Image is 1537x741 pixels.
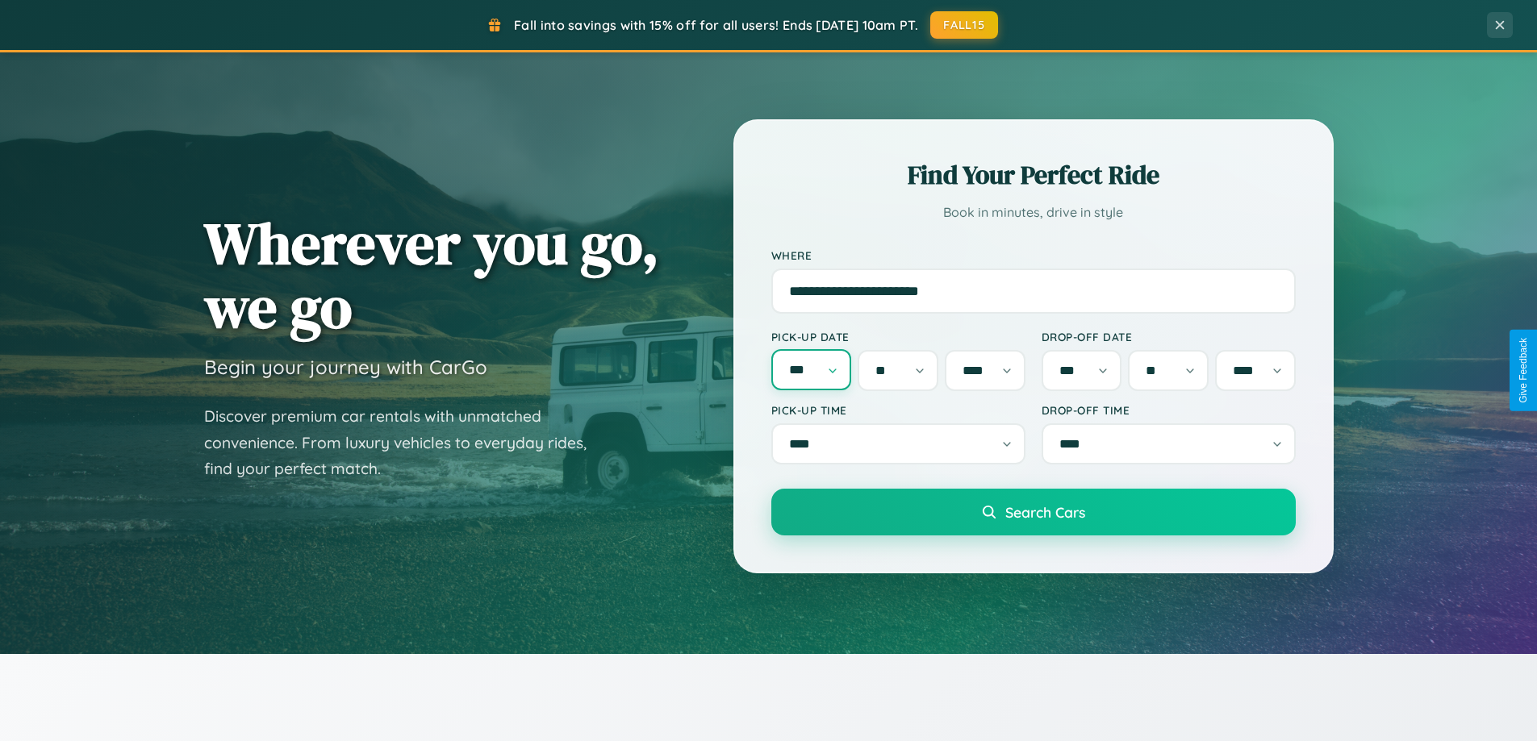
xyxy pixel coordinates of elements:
[771,489,1296,535] button: Search Cars
[771,201,1296,224] p: Book in minutes, drive in style
[204,355,487,379] h3: Begin your journey with CarGo
[204,211,659,339] h1: Wherever you go, we go
[514,17,918,33] span: Fall into savings with 15% off for all users! Ends [DATE] 10am PT.
[1042,330,1296,343] label: Drop-off Date
[1518,338,1529,403] div: Give Feedback
[771,248,1296,262] label: Where
[771,330,1025,343] label: Pick-up Date
[1005,503,1085,521] span: Search Cars
[771,403,1025,417] label: Pick-up Time
[1042,403,1296,417] label: Drop-off Time
[771,157,1296,193] h2: Find Your Perfect Ride
[930,11,998,39] button: FALL15
[204,403,608,482] p: Discover premium car rentals with unmatched convenience. From luxury vehicles to everyday rides, ...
